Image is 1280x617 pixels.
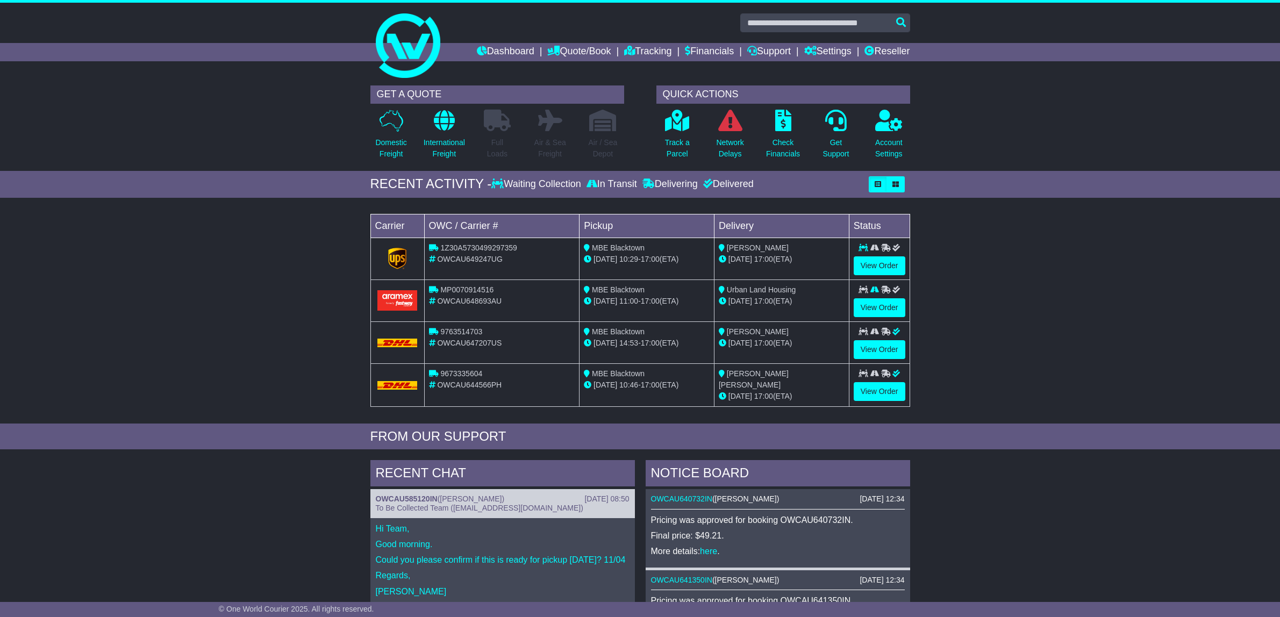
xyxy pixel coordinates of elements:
span: 1Z30A5730499297359 [440,243,517,252]
span: [DATE] [593,339,617,347]
img: DHL.png [377,339,418,347]
div: Delivering [640,178,700,190]
span: [PERSON_NAME] [727,243,789,252]
a: View Order [854,256,905,275]
div: ( ) [376,494,630,504]
p: Check Financials [766,137,800,160]
a: Financials [685,43,734,61]
p: Network Delays [716,137,743,160]
a: Quote/Book [547,43,611,61]
span: Urban Land Housing [727,285,796,294]
div: NOTICE BOARD [646,460,910,489]
a: InternationalFreight [423,109,466,166]
span: 17:00 [754,255,773,263]
span: MP0070914516 [440,285,494,294]
td: Carrier [370,214,424,238]
a: Tracking [624,43,671,61]
img: DHL.png [377,381,418,390]
span: [DATE] [593,297,617,305]
span: [DATE] [728,297,752,305]
span: [DATE] [728,392,752,400]
a: NetworkDelays [716,109,744,166]
div: [DATE] 08:50 [584,494,629,504]
span: [PERSON_NAME] [440,494,502,503]
span: [PERSON_NAME] [715,576,777,584]
p: Domestic Freight [375,137,406,160]
p: Hi Team, [376,523,630,534]
span: OWCAU648693AU [437,297,502,305]
span: 10:29 [619,255,638,263]
div: In Transit [584,178,640,190]
span: [PERSON_NAME] [727,327,789,336]
span: 17:00 [641,255,660,263]
a: Settings [804,43,852,61]
span: 10:46 [619,381,638,389]
p: Regards, [376,570,630,580]
a: View Order [854,382,905,401]
span: [DATE] [728,339,752,347]
a: OWCAU640732IN [651,494,712,503]
span: To Be Collected Team ([EMAIL_ADDRESS][DOMAIN_NAME]) [376,504,583,512]
div: (ETA) [719,296,845,307]
span: 17:00 [754,297,773,305]
p: Pricing was approved for booking OWCAU640732IN. [651,515,905,525]
a: AccountSettings [875,109,903,166]
a: View Order [854,298,905,317]
p: Could you please confirm if this is ready for pickup [DATE]? 11/04 [376,555,630,565]
span: 9763514703 [440,327,482,336]
span: MBE Blacktown [592,243,645,252]
div: ( ) [651,494,905,504]
div: (ETA) [719,338,845,349]
a: DomesticFreight [375,109,407,166]
span: 14:53 [619,339,638,347]
p: Track a Parcel [665,137,690,160]
div: - (ETA) [584,296,710,307]
p: Air & Sea Freight [534,137,566,160]
p: Get Support [823,137,849,160]
span: 17:00 [641,339,660,347]
a: View Order [854,340,905,359]
div: (ETA) [719,391,845,402]
span: OWCAU644566PH [437,381,502,389]
td: Pickup [580,214,714,238]
td: OWC / Carrier # [424,214,580,238]
span: [DATE] [728,255,752,263]
p: International Freight [424,137,465,160]
div: [DATE] 12:34 [860,494,904,504]
span: 17:00 [754,339,773,347]
p: [PERSON_NAME] [376,586,630,597]
div: RECENT CHAT [370,460,635,489]
div: - (ETA) [584,338,710,349]
span: 11:00 [619,297,638,305]
span: 17:00 [754,392,773,400]
p: Full Loads [484,137,511,160]
div: ( ) [651,576,905,585]
td: Delivery [714,214,849,238]
span: [DATE] [593,381,617,389]
span: MBE Blacktown [592,369,645,378]
a: OWCAU641350IN [651,576,712,584]
a: GetSupport [822,109,849,166]
div: Waiting Collection [491,178,583,190]
div: [DATE] 12:34 [860,576,904,585]
p: Pricing was approved for booking OWCAU641350IN. [651,596,905,606]
div: (ETA) [719,254,845,265]
div: - (ETA) [584,379,710,391]
div: Delivered [700,178,754,190]
p: Account Settings [875,137,903,160]
a: Reseller [864,43,910,61]
div: GET A QUOTE [370,85,624,104]
a: here [700,547,717,556]
p: Air / Sea Depot [589,137,618,160]
span: MBE Blacktown [592,285,645,294]
div: RECENT ACTIVITY - [370,176,492,192]
a: Support [747,43,791,61]
span: © One World Courier 2025. All rights reserved. [219,605,374,613]
img: Aramex.png [377,290,418,310]
td: Status [849,214,910,238]
span: MBE Blacktown [592,327,645,336]
span: 9673335604 [440,369,482,378]
div: QUICK ACTIONS [656,85,910,104]
img: GetCarrierServiceLogo [388,248,406,269]
span: [DATE] [593,255,617,263]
